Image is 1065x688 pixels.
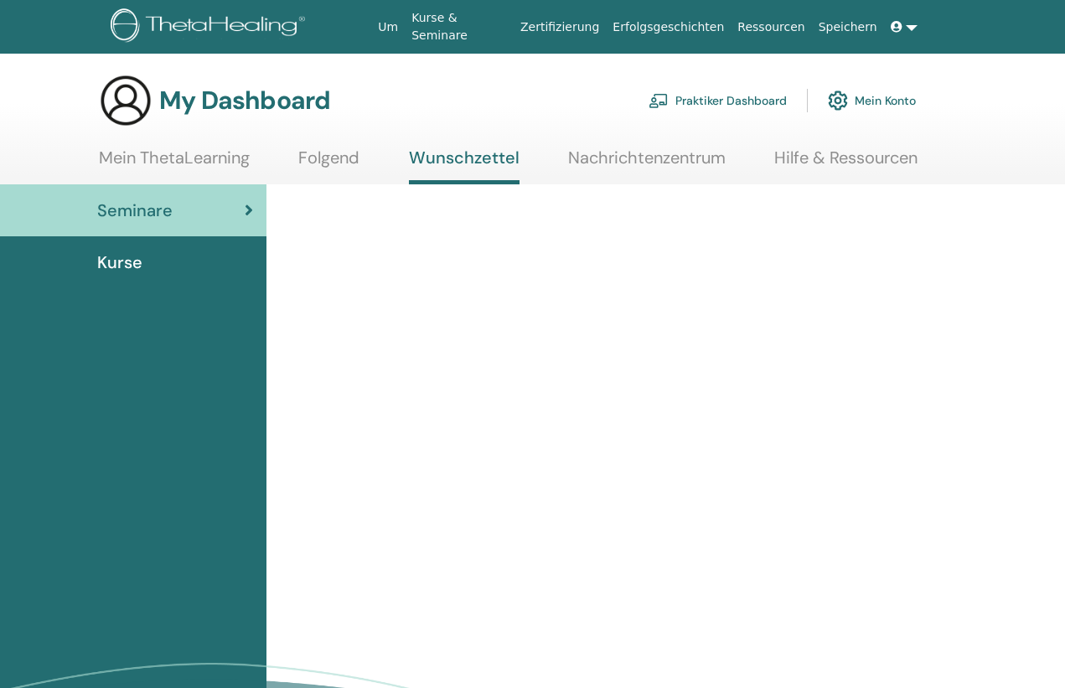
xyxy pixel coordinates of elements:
img: generic-user-icon.jpg [99,74,153,127]
a: Hilfe & Ressourcen [774,147,918,180]
a: Praktiker Dashboard [649,82,787,119]
a: Mein ThetaLearning [99,147,250,180]
a: Um [371,12,405,43]
a: Speichern [812,12,884,43]
img: chalkboard-teacher.svg [649,93,669,108]
span: Kurse [97,250,142,275]
a: Nachrichtenzentrum [568,147,726,180]
a: Erfolgsgeschichten [606,12,731,43]
img: cog.svg [828,86,848,115]
a: Kurse & Seminare [405,3,514,51]
a: Mein Konto [828,82,916,119]
img: logo.png [111,8,311,46]
a: Folgend [298,147,359,180]
a: Ressourcen [731,12,811,43]
a: Wunschzettel [409,147,520,184]
a: Zertifizierung [514,12,606,43]
h3: My Dashboard [159,85,330,116]
span: Seminare [97,198,173,223]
